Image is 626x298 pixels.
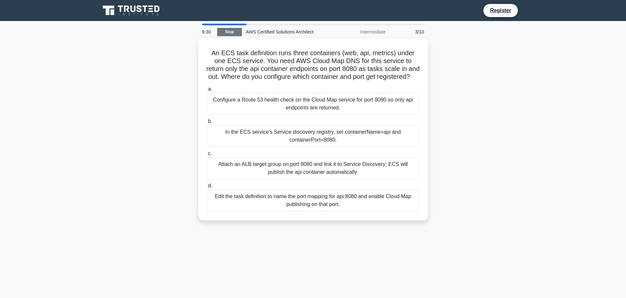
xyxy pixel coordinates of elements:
[390,25,428,38] div: 3/10
[217,28,242,36] a: Stop
[207,157,420,179] div: Attach an ALB target group on port 8080 and link it to Service Discovery; ECS will publish the ap...
[208,150,212,156] span: c.
[486,6,515,14] a: Register
[206,49,420,81] h5: An ECS task definition runs three containers (web, api, metrics) under one ECS service. You need ...
[207,93,420,115] div: Configure a Route 53 health check on the Cloud Map service for port 8080 so only api endpoints ar...
[332,25,390,38] div: Intermediate
[207,125,420,147] div: In the ECS service’s Service discovery registry, set containerName=api and containerPort=8080.
[208,86,212,92] span: a.
[208,118,212,124] span: b.
[242,25,332,38] div: AWS Certified Solutions Architect
[208,183,212,188] span: d.
[207,190,420,211] div: Edit the task definition to name the port mapping for api:8080 and enable Cloud Map publishing on...
[198,25,217,38] div: 9:30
